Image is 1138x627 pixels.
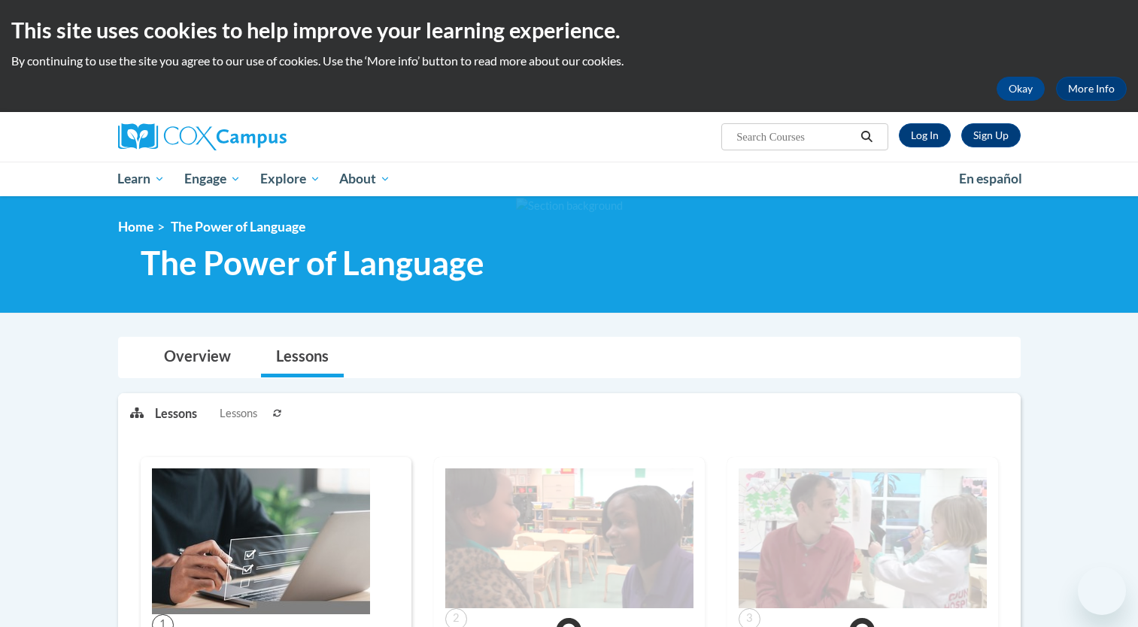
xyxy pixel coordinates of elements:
img: Course Image [152,468,370,614]
img: Section background [516,198,623,214]
span: Lessons [220,405,257,422]
span: En español [959,171,1022,186]
span: About [339,170,390,188]
a: Register [961,123,1021,147]
div: Main menu [96,162,1043,196]
a: Explore [250,162,330,196]
span: The Power of Language [141,243,484,283]
span: The Power of Language [171,219,305,235]
input: Search Courses [735,128,855,146]
a: En español [949,163,1032,195]
button: Search [855,128,878,146]
a: Home [118,219,153,235]
p: Lessons [155,405,197,422]
a: About [329,162,400,196]
button: Okay [997,77,1045,101]
span: Engage [184,170,241,188]
a: More Info [1056,77,1127,101]
span: Explore [260,170,320,188]
a: Lessons [261,338,344,377]
iframe: Button to launch messaging window [1078,567,1126,615]
a: Log In [899,123,951,147]
h2: This site uses cookies to help improve your learning experience. [11,15,1127,45]
img: Course Image [445,468,693,608]
a: Overview [149,338,246,377]
img: Course Image [739,468,987,608]
a: Cox Campus [118,123,404,150]
p: By continuing to use the site you agree to our use of cookies. Use the ‘More info’ button to read... [11,53,1127,69]
img: Cox Campus [118,123,287,150]
span: Learn [117,170,165,188]
a: Learn [108,162,175,196]
a: Engage [174,162,250,196]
